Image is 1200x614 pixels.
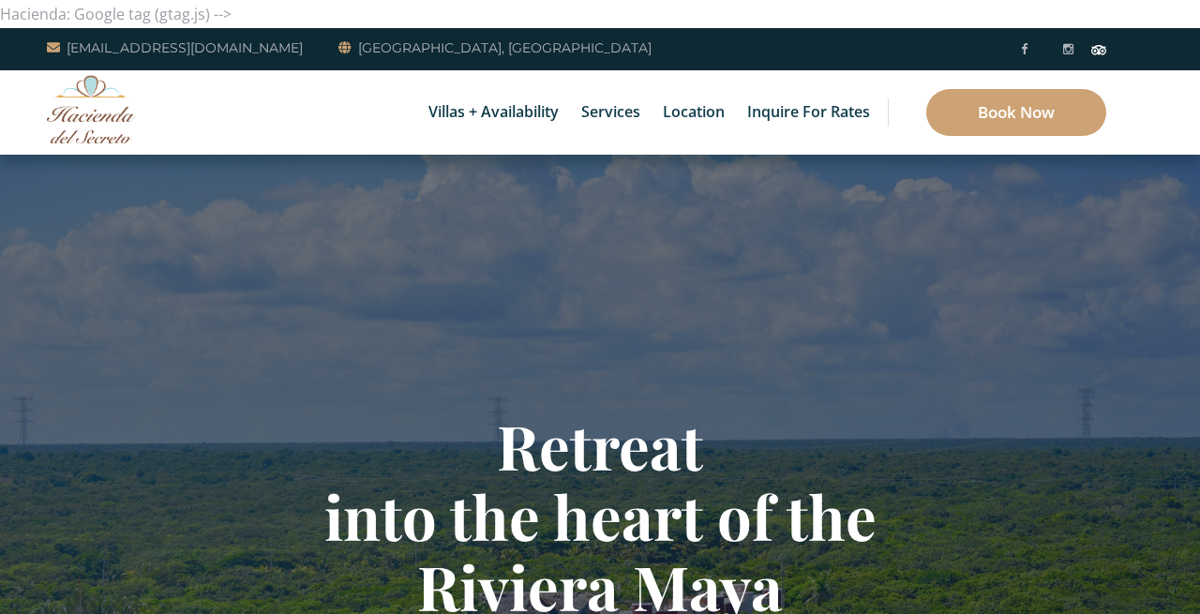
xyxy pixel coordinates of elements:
[1091,45,1106,54] img: Tripadvisor_logomark.svg
[338,37,652,59] a: [GEOGRAPHIC_DATA], [GEOGRAPHIC_DATA]
[738,70,879,155] a: Inquire for Rates
[419,70,568,155] a: Villas + Availability
[926,89,1106,136] a: Book Now
[47,75,136,143] img: Awesome Logo
[572,70,650,155] a: Services
[47,37,303,59] a: [EMAIL_ADDRESS][DOMAIN_NAME]
[653,70,734,155] a: Location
